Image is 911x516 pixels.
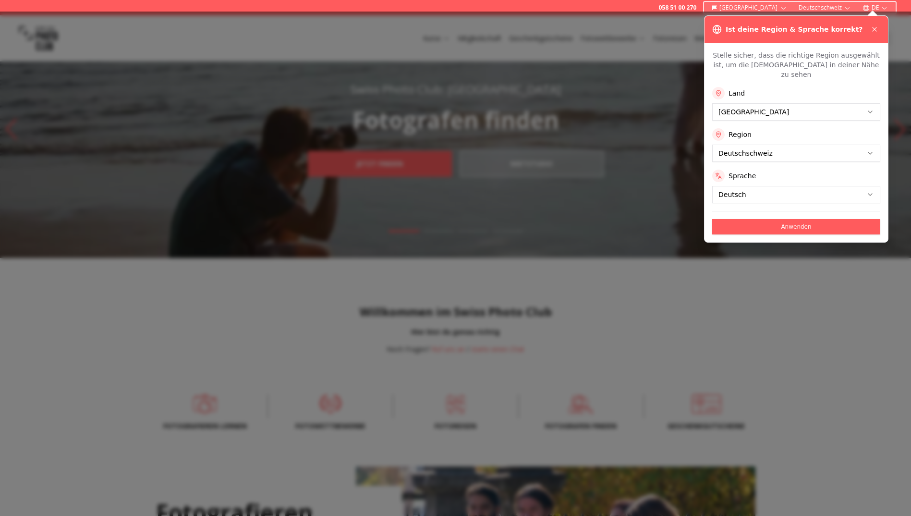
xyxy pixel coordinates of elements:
[859,2,892,13] button: DE
[795,2,855,13] button: Deutschschweiz
[712,219,880,234] button: Anwenden
[729,171,756,181] label: Sprache
[729,88,745,98] label: Land
[729,130,752,139] label: Region
[708,2,791,13] button: [GEOGRAPHIC_DATA]
[726,25,862,34] h3: Ist deine Region & Sprache korrekt?
[658,4,696,12] a: 058 51 00 270
[712,50,880,79] p: Stelle sicher, dass die richtige Region ausgewählt ist, um die [DEMOGRAPHIC_DATA] in deiner Nähe ...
